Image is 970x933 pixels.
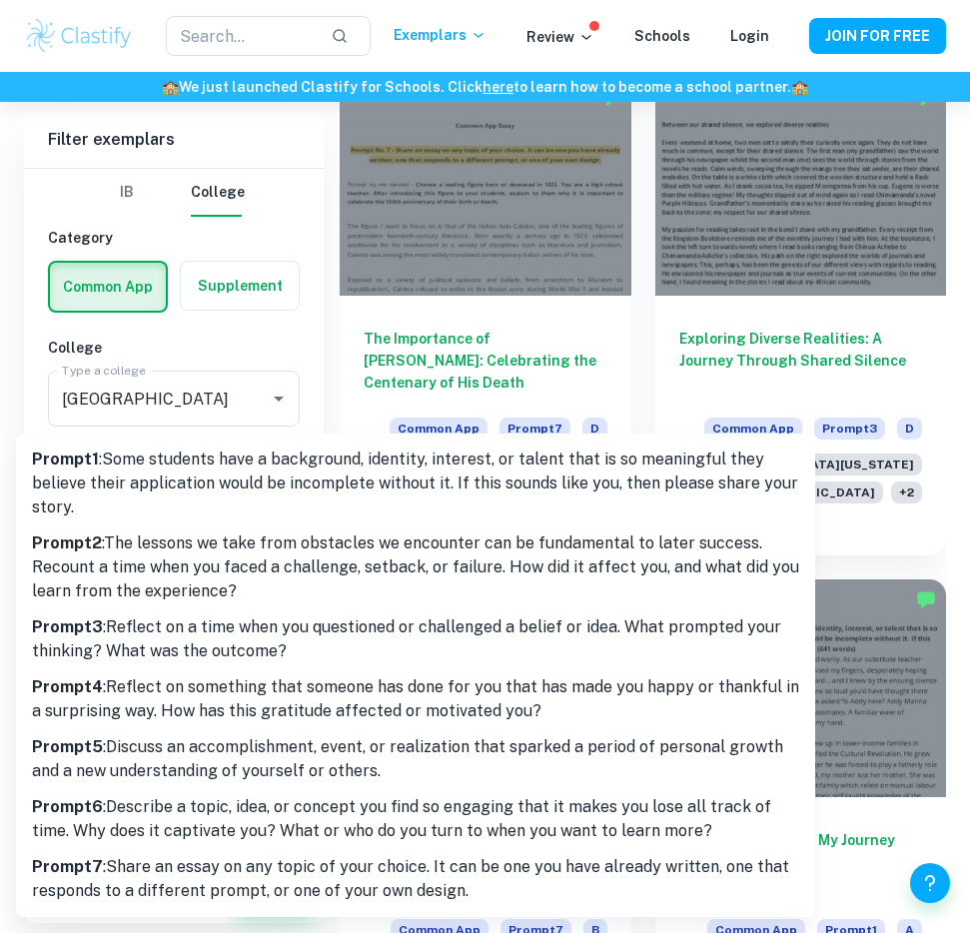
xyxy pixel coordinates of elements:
b: Prompt 5 [32,737,103,756]
p: : Reflect on a time when you questioned or challenged a belief or idea. What prompted your thinki... [32,615,799,663]
b: Prompt 3 [32,617,103,636]
b: Prompt 4 [32,677,103,696]
b: Prompt 7 [32,857,103,876]
b: Prompt 1 [32,450,99,468]
p: : Reflect on something that someone has done for you that has made you happy or thankful in a sur... [32,675,799,723]
p: : The lessons we take from obstacles we encounter can be fundamental to later success. Recount a ... [32,531,799,603]
p: : Discuss an accomplishment, event, or realization that sparked a period of personal growth and a... [32,735,799,783]
b: Prompt 6 [32,797,103,816]
p: : Share an essay on any topic of your choice. It can be one you have already written, one that re... [32,855,799,903]
b: Prompt 2 [32,533,102,552]
p: : Some students have a background, identity, interest, or talent that is so meaningful they belie... [32,448,799,519]
p: : Describe a topic, idea, or concept you find so engaging that it makes you lose all track of tim... [32,795,799,843]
